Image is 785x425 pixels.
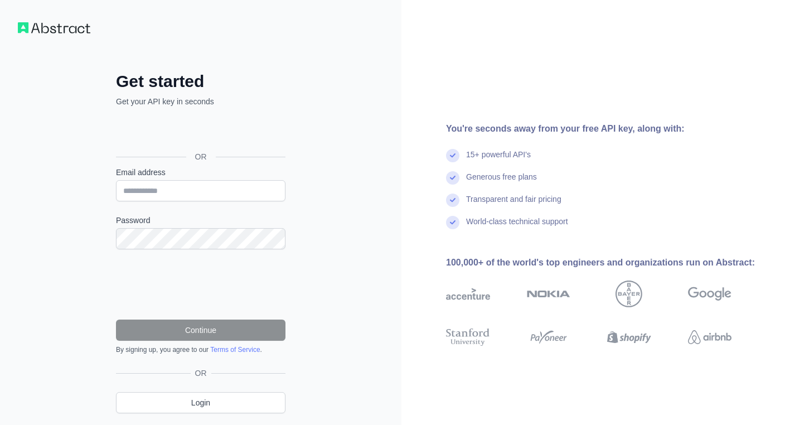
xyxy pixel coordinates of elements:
img: check mark [446,216,459,229]
div: 100,000+ of the world's top engineers and organizations run on Abstract: [446,256,767,269]
div: Generous free plans [466,171,537,194]
a: Login [116,392,285,413]
img: shopify [607,326,651,348]
span: OR [191,368,211,379]
iframe: reCAPTCHA [116,263,285,306]
span: OR [186,151,216,162]
a: Terms of Service [210,346,260,354]
button: Continue [116,320,285,341]
img: check mark [446,171,459,185]
label: Email address [116,167,285,178]
img: Workflow [18,22,90,33]
img: payoneer [527,326,571,348]
div: 15+ powerful API's [466,149,531,171]
img: check mark [446,194,459,207]
p: Get your API key in seconds [116,96,285,107]
div: You're seconds away from your free API key, along with: [446,122,767,136]
div: By signing up, you agree to our . [116,345,285,354]
img: bayer [616,281,642,307]
iframe: Sign in with Google Button [110,119,289,144]
div: World-class technical support [466,216,568,238]
img: google [688,281,732,307]
img: airbnb [688,326,732,348]
img: stanford university [446,326,490,348]
div: Transparent and fair pricing [466,194,561,216]
img: accenture [446,281,490,307]
label: Password [116,215,285,226]
img: nokia [527,281,571,307]
img: check mark [446,149,459,162]
h2: Get started [116,71,285,91]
